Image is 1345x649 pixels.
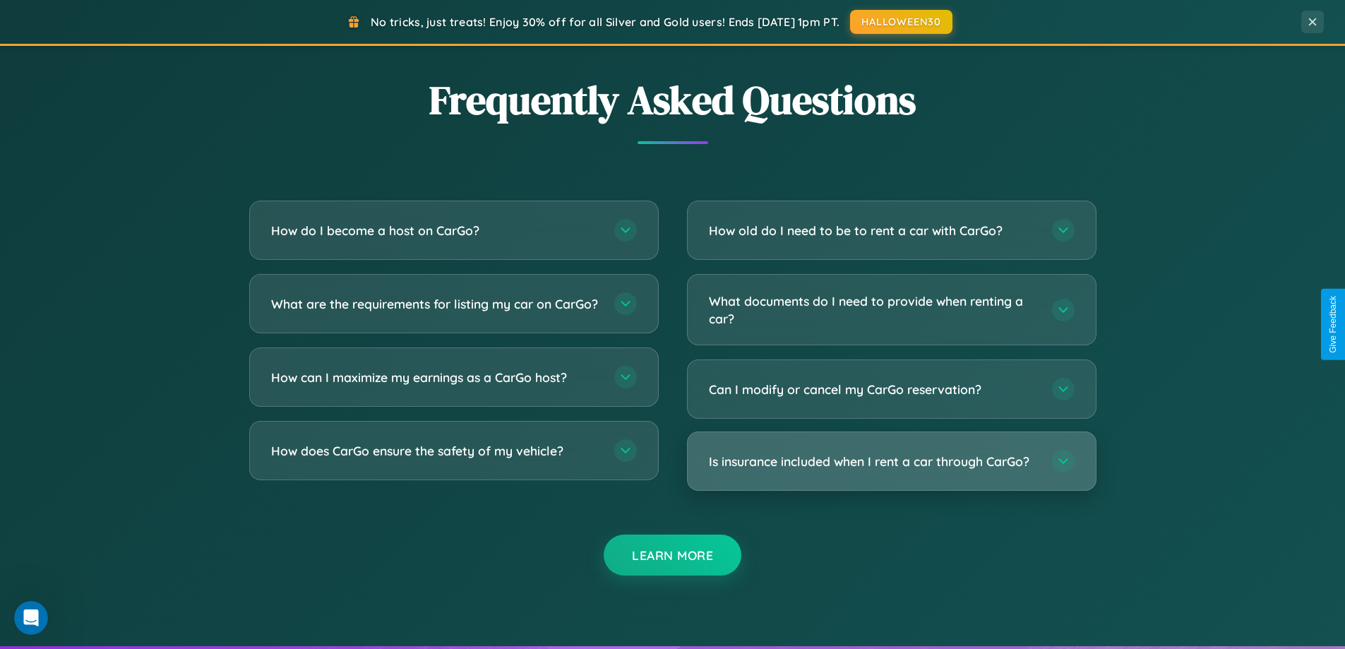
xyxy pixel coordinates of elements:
[709,292,1038,327] h3: What documents do I need to provide when renting a car?
[14,601,48,635] iframe: Intercom live chat
[709,453,1038,470] h3: Is insurance included when I rent a car through CarGo?
[271,442,600,460] h3: How does CarGo ensure the safety of my vehicle?
[604,535,741,576] button: Learn More
[371,15,839,29] span: No tricks, just treats! Enjoy 30% off for all Silver and Gold users! Ends [DATE] 1pm PT.
[709,381,1038,398] h3: Can I modify or cancel my CarGo reservation?
[249,73,1096,127] h2: Frequently Asked Questions
[709,222,1038,239] h3: How old do I need to be to rent a car with CarGo?
[850,10,952,34] button: HALLOWEEN30
[271,222,600,239] h3: How do I become a host on CarGo?
[271,369,600,386] h3: How can I maximize my earnings as a CarGo host?
[271,295,600,313] h3: What are the requirements for listing my car on CarGo?
[1328,296,1338,353] div: Give Feedback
